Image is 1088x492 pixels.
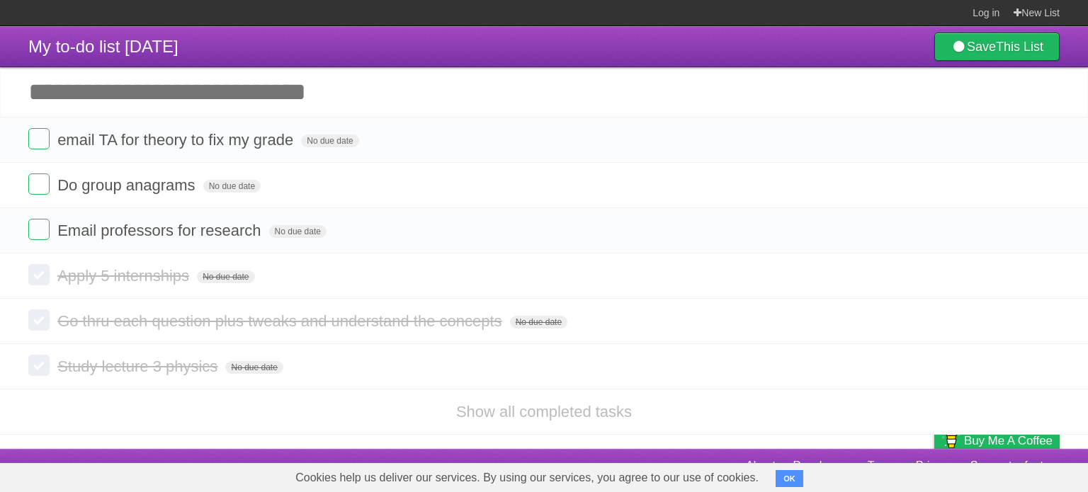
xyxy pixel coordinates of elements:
span: Do group anagrams [57,176,198,194]
a: Show all completed tasks [456,403,632,421]
span: Study lecture 3 physics [57,357,221,375]
span: No due date [203,180,261,193]
a: Terms [868,452,899,479]
button: OK [776,470,803,487]
span: No due date [510,316,567,328]
span: My to-do list [DATE] [28,37,178,56]
span: Cookies help us deliver our services. By using our services, you agree to our use of cookies. [281,464,773,492]
span: Buy me a coffee [964,428,1053,453]
label: Done [28,355,50,376]
label: Done [28,264,50,285]
a: Suggest a feature [970,452,1060,479]
b: This List [996,40,1043,54]
a: SaveThis List [934,33,1060,61]
label: Done [28,219,50,240]
img: Buy me a coffee [941,428,960,452]
span: Email professors for research [57,222,264,239]
label: Done [28,173,50,195]
span: No due date [197,270,254,283]
span: No due date [301,135,358,147]
span: Go thru each question plus tweaks and understand the concepts [57,312,505,330]
label: Done [28,128,50,149]
a: Privacy [916,452,953,479]
a: About [746,452,776,479]
a: Buy me a coffee [934,428,1060,454]
label: Done [28,309,50,331]
span: No due date [269,225,327,238]
span: No due date [225,361,283,374]
span: email TA for theory to fix my grade [57,131,297,149]
span: Apply 5 internships [57,267,193,285]
a: Developers [793,452,850,479]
